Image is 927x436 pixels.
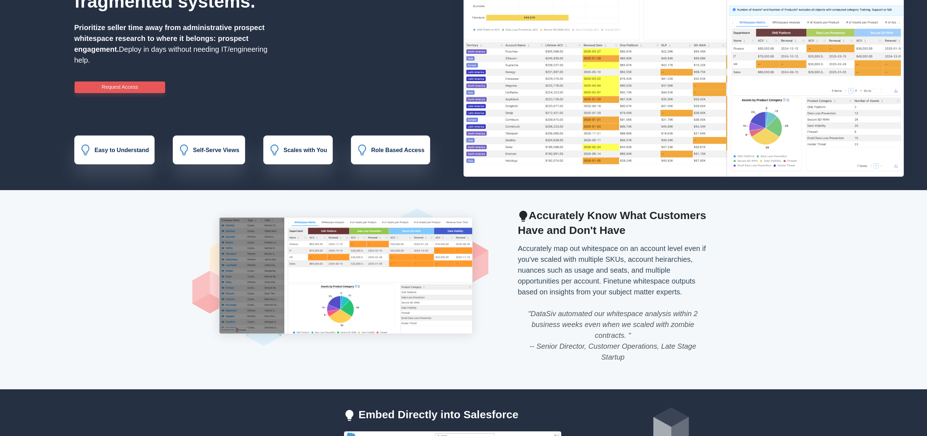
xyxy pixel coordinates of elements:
div: Accurately map out whitespace on an account level even if you've scaled with multiple SKUs, accou... [513,243,712,297]
i: icon: bulb [518,211,529,222]
h2: Accurately Know What Customers Have and Don't Have [518,208,708,238]
strong: Prioritize seller time away from administrative prospect whitespace research to where it belongs:... [74,24,265,53]
i: icon: bulb [344,410,358,421]
button: icon: bulbEasy to Understand [74,135,155,164]
button: Request Access [75,81,165,93]
button: icon: bulbRole Based Access [351,135,430,164]
img: dvIwERQ.png [219,217,473,334]
button: icon: bulbSelf-Serve Views [173,135,245,164]
button: icon: bulbScales with You [263,135,333,164]
a: icon: bulbEasy to Understand [80,148,149,154]
span: "DataSiv automated our whitespace analysis within 2 business weeks even when we scaled with zombi... [518,308,708,362]
a: icon: bulbScales with You [269,148,327,154]
span: Deploy in days without needing IT/engineering help. [74,24,268,64]
h2: Embed Directly into Salesforce [344,407,772,422]
img: rgv7Pcy.png [192,237,298,346]
a: icon: bulbRole Based Access [357,148,424,154]
a: icon: bulbSelf-Serve Views [179,148,239,154]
